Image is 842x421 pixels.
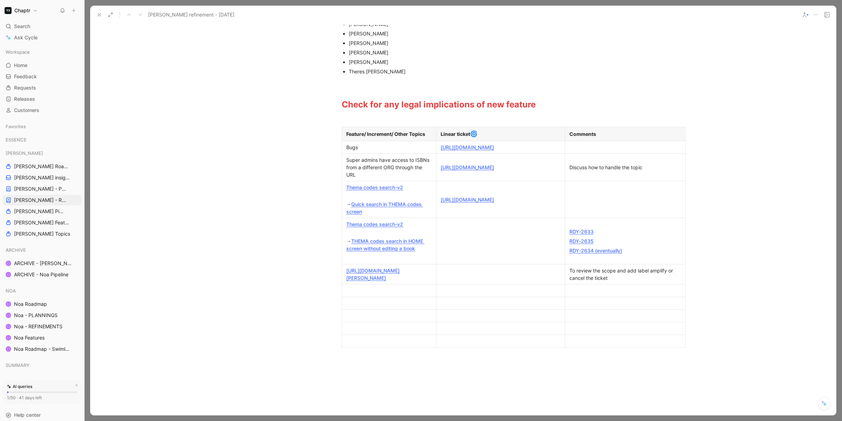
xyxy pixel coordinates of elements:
span: Home [14,62,27,69]
div: To review the scope and add label amplify or cancel the ticket [569,267,681,282]
a: Noa - PLANNINGS [3,310,81,321]
a: Noa - REFINEMENTS [3,321,81,332]
strong: Linear ticket [441,131,470,137]
span: Ask Cycle [14,33,38,42]
strong: Comments [569,131,596,137]
a: [URL][DOMAIN_NAME] [441,164,494,170]
div: → [346,230,432,252]
span: ARCHIVE [6,246,26,254]
div: ESSENCE [3,134,81,147]
span: [PERSON_NAME] refinement - [DATE] [148,11,234,19]
div: → [346,193,432,215]
button: ChaptrChaptr [3,6,39,15]
span: Favorites [6,123,26,130]
a: RDY-2635 [569,238,594,244]
a: Home [3,60,81,71]
span: ARCHIVE - [PERSON_NAME] Pipeline [14,260,74,267]
span: Customers [14,107,39,114]
div: Favorites [3,121,81,132]
a: Releases [3,94,81,104]
a: [PERSON_NAME] Roadmap - open items [3,161,81,172]
a: [PERSON_NAME] insights [3,172,81,183]
div: [PERSON_NAME] [349,30,584,37]
h1: Chaptr [14,7,30,14]
a: [PERSON_NAME] - PLANNINGS [3,184,81,194]
a: Thema codes search-v2 [346,184,403,190]
div: ESSENCE [3,134,81,145]
a: [PERSON_NAME] Pipeline [3,206,81,217]
div: [PERSON_NAME] [349,49,584,56]
a: Requests [3,83,81,93]
div: AI queries [7,383,32,390]
span: SUMMARY [6,362,29,369]
a: Thema codes search-v2 [346,221,403,227]
a: Noa Roadmap [3,299,81,309]
div: NOANoa RoadmapNoa - PLANNINGSNoa - REFINEMENTSNoa FeaturesNoa Roadmap - Swimlanes [3,285,81,354]
div: SUMMARY [3,360,81,373]
span: Requests [14,84,36,91]
strong: Feature/ Increment/ Other Topics [346,131,425,137]
span: Noa - PLANNINGS [14,312,58,319]
a: THEMA codes search in HOME screen without editing a book [346,238,425,251]
div: NOA [3,285,81,296]
span: [PERSON_NAME] Features [14,219,72,226]
div: Workspace [3,47,81,57]
div: [PERSON_NAME] [3,148,81,158]
a: [URL][DOMAIN_NAME] [441,197,494,203]
span: Noa Roadmap - Swimlanes [14,346,72,353]
span: [PERSON_NAME] insights [14,174,72,181]
a: ARCHIVE - [PERSON_NAME] Pipeline [3,258,81,269]
span: [PERSON_NAME] [6,150,43,157]
div: Theres [PERSON_NAME] [349,68,584,75]
a: Customers [3,105,81,116]
a: Feedback [3,71,81,82]
a: Noa Roadmap - Swimlanes [3,344,81,354]
a: [PERSON_NAME] Features [3,217,81,228]
div: SUMMARY [3,360,81,370]
span: Check for any legal implications of new feature [342,99,536,110]
span: Feedback [14,73,37,80]
span: Releases [14,96,35,103]
a: [URL][DOMAIN_NAME] [441,144,494,150]
div: Help center [3,410,81,420]
span: Search [14,22,30,31]
div: Discuss how to handle the topic [569,164,681,171]
span: 🌀 [470,130,477,137]
a: [URL][DOMAIN_NAME][PERSON_NAME] [346,268,400,281]
div: [PERSON_NAME] [349,58,584,66]
img: Chaptr [5,7,12,14]
span: Help center [14,412,41,418]
div: ARCHIVE [3,245,81,255]
a: Ask Cycle [3,32,81,43]
a: Noa Features [3,333,81,343]
div: ARCHIVEARCHIVE - [PERSON_NAME] PipelineARCHIVE - Noa Pipeline [3,245,81,280]
div: 1/50 · 41 days left [7,394,42,401]
span: [PERSON_NAME] - REFINEMENTS [14,197,68,204]
div: [PERSON_NAME] [349,39,584,47]
span: NOA [6,287,16,294]
a: Quick search in THEMA codes screen [346,201,423,215]
span: [PERSON_NAME] - PLANNINGS [14,185,67,192]
div: [PERSON_NAME][PERSON_NAME] Roadmap - open items[PERSON_NAME] insights[PERSON_NAME] - PLANNINGS[PE... [3,148,81,239]
span: Workspace [6,48,30,55]
div: Search [3,21,81,32]
span: ESSENCE [6,136,27,143]
span: Noa Features [14,334,45,341]
a: [PERSON_NAME] Topics [3,229,81,239]
span: [PERSON_NAME] Pipeline [14,208,65,215]
div: Bugs [346,144,432,151]
span: ARCHIVE - Noa Pipeline [14,271,68,278]
span: Noa Roadmap [14,301,47,308]
div: Super admins have access to ISBNs from a different ORG through the URL [346,156,432,178]
a: RDY-2633 [569,229,594,235]
span: Noa - REFINEMENTS [14,323,62,330]
span: [PERSON_NAME] Topics [14,230,70,237]
span: [PERSON_NAME] Roadmap - open items [14,163,69,170]
a: RDY-2634 (eventually) [569,248,622,254]
a: [PERSON_NAME] - REFINEMENTS [3,195,81,205]
a: ARCHIVE - Noa Pipeline [3,269,81,280]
